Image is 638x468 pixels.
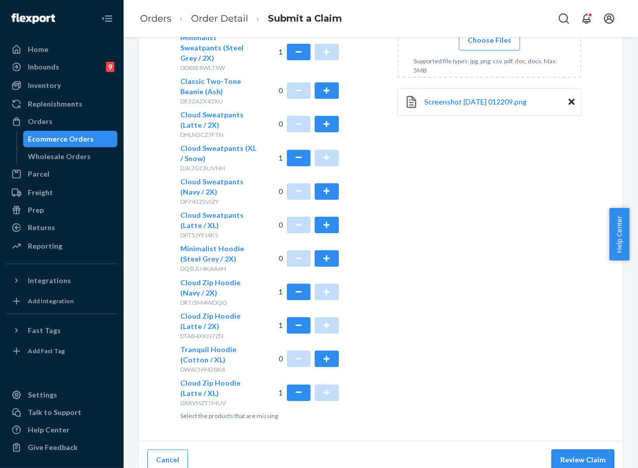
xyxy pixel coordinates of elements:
[6,404,117,421] a: Talk to Support
[6,219,117,236] a: Returns
[6,238,117,254] a: Reporting
[28,407,81,418] div: Talk to Support
[28,80,61,91] div: Inventory
[180,378,240,397] span: Cloud Zip Hoodie (Latte / XL)
[468,35,511,45] span: Choose Files
[132,4,350,34] ol: breadcrumbs
[28,169,49,179] div: Parcel
[425,97,527,107] a: Screenshot [DATE] 012209.png
[6,166,117,182] a: Parcel
[28,241,62,251] div: Reporting
[6,59,117,75] a: Inbounds9
[180,278,240,297] span: Cloud Zip Hoodie (Navy / 2X)
[279,143,339,172] div: 1
[180,332,260,340] p: DTAB4XKN7ZN
[11,13,55,24] img: Flexport logo
[140,13,171,24] a: Orders
[279,344,339,374] div: 0
[180,411,339,420] p: Select the products that are missing
[180,33,244,62] span: Minimalist Sweatpants (Steel Grey / 2X)
[180,365,260,374] p: DW6CN9438K8
[106,62,114,72] div: 9
[6,422,117,438] a: Help Center
[279,32,339,72] div: 1
[180,311,240,331] span: Cloud Zip Hoodie (Latte / 2X)
[599,8,619,29] button: Open account menu
[28,275,71,286] div: Integrations
[28,222,55,233] div: Returns
[6,293,117,309] a: Add Integration
[180,345,236,364] span: Tranquil Hoodie (Cotton / XL)
[554,8,574,29] button: Open Search Box
[279,311,339,340] div: 1
[279,210,339,239] div: 0
[6,343,117,359] a: Add Fast Tag
[180,97,260,106] p: DE32A2X43XU
[6,96,117,112] a: Replenishments
[6,272,117,289] button: Integrations
[97,8,117,29] button: Close Navigation
[180,197,260,206] p: DP743ZSVJZY
[28,151,91,162] div: Wholesale Orders
[279,244,339,273] div: 0
[28,325,61,336] div: Fast Tags
[6,113,117,130] a: Orders
[23,148,118,165] a: Wholesale Orders
[28,187,53,198] div: Freight
[6,184,117,201] a: Freight
[609,208,629,261] button: Help Center
[180,110,244,129] span: Cloud Sweatpants (Latte / 2X)
[28,116,53,127] div: Orders
[28,205,44,215] div: Prep
[279,110,339,139] div: 0
[6,202,117,218] a: Prep
[279,76,339,106] div: 0
[23,131,118,147] a: Ecommerce Orders
[180,398,260,407] p: DXRVHZTTMUV
[180,244,244,263] span: Minimalist Hoodie (Steel Grey / 2X)
[28,297,74,305] div: Add Integration
[180,211,244,230] span: Cloud Sweatpants (Latte / XL)
[279,177,339,206] div: 0
[180,164,260,172] p: DJK7GC8UVNH
[279,378,339,407] div: 1
[28,134,94,144] div: Ecommerce Orders
[180,298,260,307] p: DRTJ5M4WDQQ
[28,425,70,435] div: Help Center
[6,439,117,456] button: Give Feedback
[6,41,117,58] a: Home
[279,278,339,307] div: 1
[28,44,48,55] div: Home
[180,264,260,273] p: DQSUU4KAA6H
[180,63,260,72] p: DD88E8WLT5W
[576,8,597,29] button: Open notifications
[6,77,117,94] a: Inventory
[28,390,57,400] div: Settings
[191,13,248,24] a: Order Detail
[28,442,78,453] div: Give Feedback
[180,130,260,139] p: DHLN3CZ7FTN
[268,13,342,24] a: Submit a Claim
[28,346,65,355] div: Add Fast Tag
[180,77,241,96] span: Classic Two-Tone Beanie (Ash)
[6,322,117,339] button: Fast Tags
[180,231,260,239] p: DPT5JYFJ4K5
[28,62,59,72] div: Inbounds
[180,177,244,196] span: Cloud Sweatpants (Navy / 2X)
[28,99,82,109] div: Replenishments
[6,387,117,403] a: Settings
[425,97,527,106] span: Screenshot [DATE] 012209.png
[180,144,256,163] span: Cloud Sweatpants (XL / Snow)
